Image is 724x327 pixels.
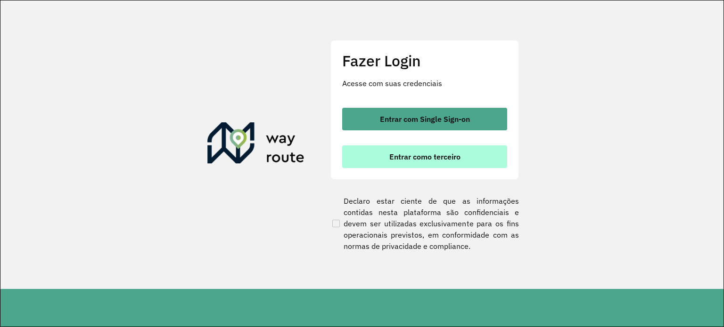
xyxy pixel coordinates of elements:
span: Entrar como terceiro [389,153,461,160]
label: Declaro estar ciente de que as informações contidas nesta plataforma são confidenciais e devem se... [330,195,519,252]
p: Acesse com suas credenciais [342,78,507,89]
img: Roteirizador AmbevTech [207,122,304,167]
button: button [342,145,507,168]
h2: Fazer Login [342,52,507,70]
span: Entrar com Single Sign-on [380,115,470,123]
button: button [342,108,507,130]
